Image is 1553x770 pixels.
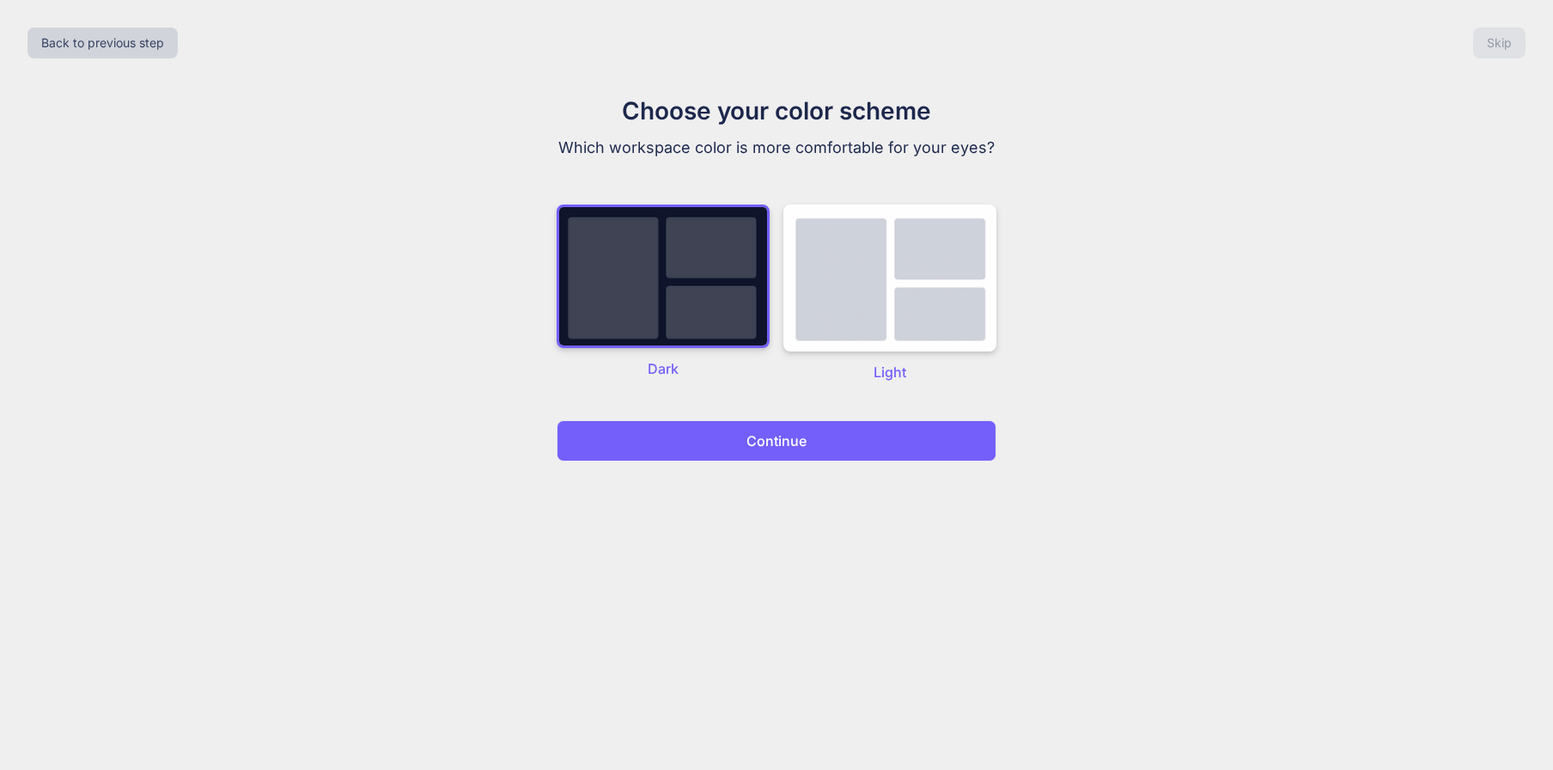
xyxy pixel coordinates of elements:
img: dark [783,205,996,351]
button: Back to previous step [27,27,178,58]
p: Light [783,362,996,382]
button: Continue [557,420,996,461]
p: Continue [746,431,807,451]
h1: Choose your color scheme [488,93,1065,129]
img: dark [557,205,770,348]
p: Which workspace color is more comfortable for your eyes? [488,136,1065,160]
p: Dark [557,358,770,379]
button: Skip [1473,27,1526,58]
